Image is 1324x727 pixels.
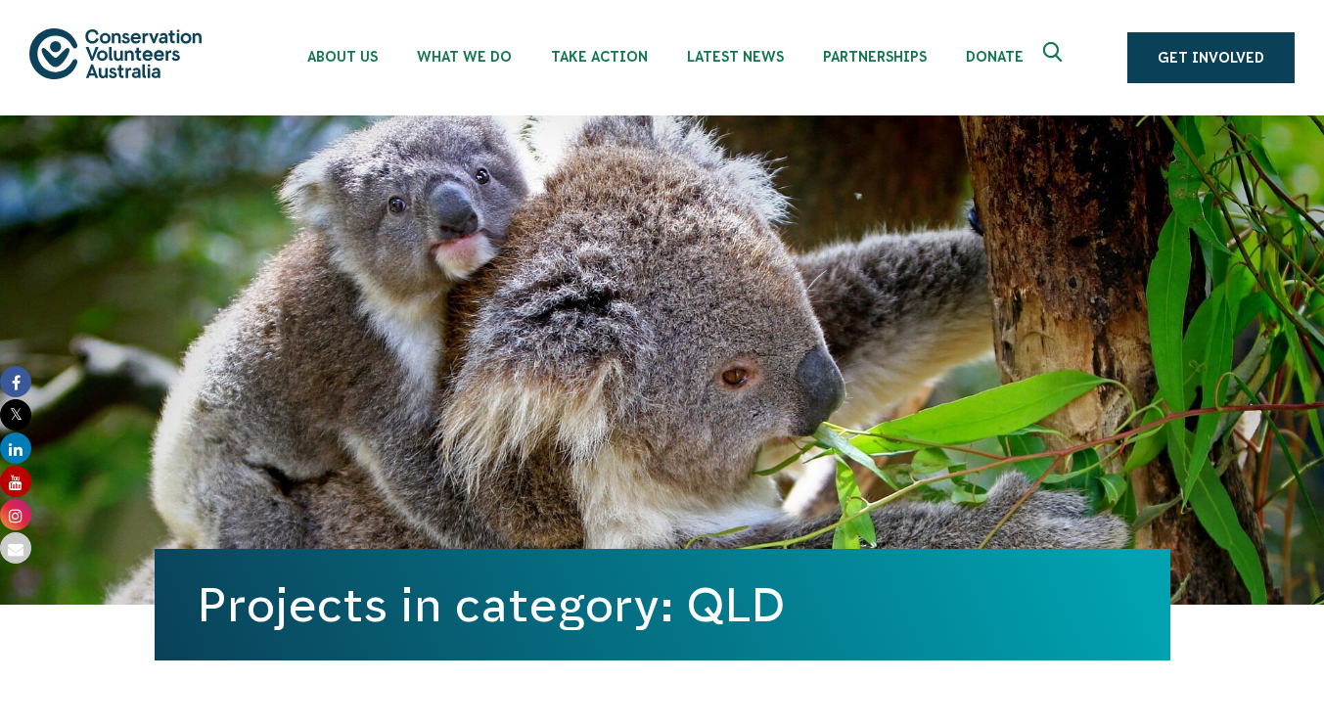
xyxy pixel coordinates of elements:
span: Expand search box [1043,42,1068,73]
span: Take Action [551,49,648,65]
span: Latest News [687,49,784,65]
img: logo.svg [29,28,202,78]
span: About Us [307,49,378,65]
span: Partnerships [823,49,927,65]
h1: Projects in category: QLD [198,578,1127,631]
a: Get Involved [1127,32,1295,83]
button: Expand search box Close search box [1031,34,1078,81]
span: Donate [966,49,1024,65]
span: What We Do [417,49,512,65]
